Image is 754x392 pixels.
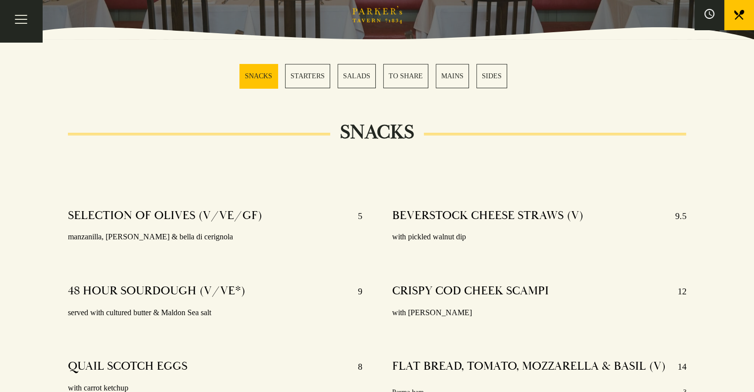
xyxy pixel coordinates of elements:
a: 4 / 6 [383,64,428,88]
p: served with cultured butter & Maldon Sea salt [68,306,362,320]
h4: 48 HOUR SOURDOUGH (V/VE*) [68,283,245,299]
h4: FLAT BREAD, TOMATO, MOZZARELLA & BASIL (V) [392,359,666,375]
h4: CRISPY COD CHEEK SCAMPI [392,283,549,299]
a: 2 / 6 [285,64,330,88]
p: 9.5 [665,208,686,224]
a: 5 / 6 [436,64,469,88]
p: manzanilla, [PERSON_NAME] & bella di cerignola [68,230,362,244]
a: 3 / 6 [338,64,376,88]
h4: QUAIL SCOTCH EGGS [68,359,187,375]
a: 1 / 6 [239,64,278,88]
a: 6 / 6 [476,64,507,88]
p: 8 [348,359,362,375]
h4: BEVERSTOCK CHEESE STRAWS (V) [392,208,583,224]
p: with [PERSON_NAME] [392,306,687,320]
h4: SELECTION OF OLIVES (V/VE/GF) [68,208,262,224]
p: 9 [348,283,362,299]
p: 5 [348,208,362,224]
h2: SNACKS [330,120,424,144]
p: with pickled walnut dip [392,230,687,244]
p: 12 [667,283,686,299]
p: 14 [667,359,686,375]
